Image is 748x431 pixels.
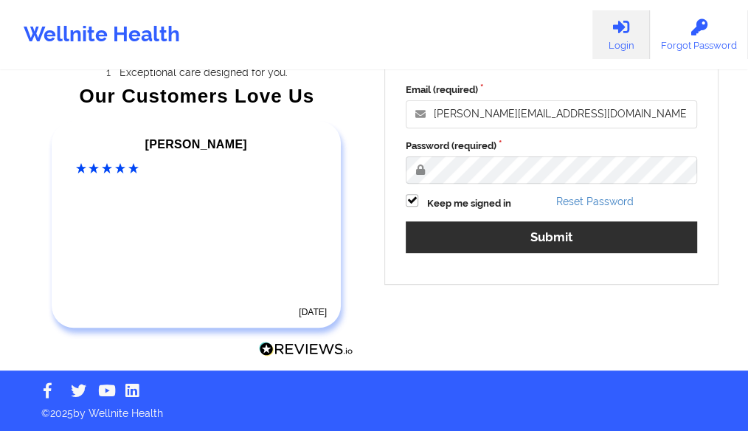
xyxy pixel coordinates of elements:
[406,83,697,97] label: Email (required)
[41,89,354,103] div: Our Customers Love Us
[650,10,748,59] a: Forgot Password
[299,307,327,317] time: [DATE]
[406,221,697,253] button: Submit
[406,139,697,154] label: Password (required)
[406,100,697,128] input: Email address
[259,342,353,361] a: Reviews.io Logo
[31,396,717,421] p: © 2025 by Wellnite Health
[53,66,353,78] li: Exceptional care designed for you.
[259,342,353,357] img: Reviews.io Logo
[145,138,247,151] span: [PERSON_NAME]
[427,196,511,211] label: Keep me signed in
[556,196,634,207] a: Reset Password
[592,10,650,59] a: Login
